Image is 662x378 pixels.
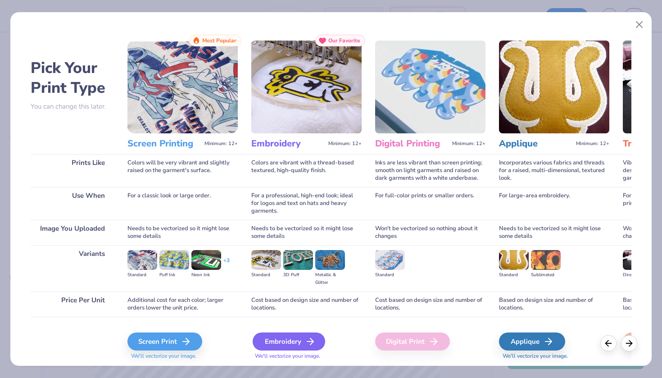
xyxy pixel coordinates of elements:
img: Applique [499,41,609,133]
div: For a professional, high-end look; ideal for logos and text on hats and heavy garments. [251,187,362,220]
div: Screen Print [127,332,202,351]
img: Standard [499,250,529,270]
span: We'll vectorize your image. [127,352,238,360]
div: Won't be vectorized so nothing about it changes [375,220,485,245]
div: For large-area embroidery. [499,187,609,220]
img: Sublimated [531,250,561,270]
h3: Screen Printing [127,138,201,150]
button: Close [631,16,648,33]
span: Minimum: 12+ [576,141,609,147]
div: + 3 [223,257,230,272]
div: Prints Like [31,154,114,187]
div: For full-color prints or smaller orders. [375,187,485,220]
img: 3D Puff [283,250,313,270]
span: Minimum: 12+ [328,141,362,147]
div: Applique [499,332,565,351]
img: Screen Printing [127,41,238,133]
img: Puff Ink [159,250,189,270]
div: Colors will be very vibrant and slightly raised on the garment's surface. [127,154,238,187]
span: Minimum: 12+ [204,141,238,147]
div: Inks are less vibrant than screen printing; smooth on light garments and raised on dark garments ... [375,154,485,187]
div: Direct-to-film [623,271,653,279]
div: Sublimated [531,271,561,279]
div: Digital Print [375,332,450,351]
div: Needs to be vectorized so it might lose some details [127,220,238,245]
div: Metallic & Glitter [315,271,345,287]
div: For a classic look or large order. [127,187,238,220]
div: Needs to be vectorized so it might lose some details [251,220,362,245]
div: Additional cost for each color; larger orders lower the unit price. [127,291,238,317]
div: Neon Ink [191,271,221,279]
span: Most Popular [202,37,236,44]
p: You can change this later. [31,103,114,110]
h3: Digital Printing [375,138,449,150]
div: Colors are vibrant with a thread-based textured, high-quality finish. [251,154,362,187]
img: Embroidery [251,41,362,133]
img: Digital Printing [375,41,485,133]
div: Variants [31,245,114,291]
div: Incorporates various fabrics and threads for a raised, multi-dimensional, textured look. [499,154,609,187]
h3: Applique [499,138,572,150]
img: Standard [127,250,157,270]
img: Metallic & Glitter [315,250,345,270]
div: Embroidery [253,332,325,351]
div: Standard [375,271,405,279]
span: We'll vectorize your image. [499,352,609,360]
img: Direct-to-film [623,250,653,270]
div: Standard [127,271,157,279]
span: We'll vectorize your image. [251,352,362,360]
div: Standard [499,271,529,279]
div: Cost based on design size and number of locations. [375,291,485,317]
div: Price Per Unit [31,291,114,317]
h3: Embroidery [251,138,325,150]
div: 3D Puff [283,271,313,279]
h2: Pick Your Print Type [31,58,114,98]
div: Use When [31,187,114,220]
div: Needs to be vectorized so it might lose some details [499,220,609,245]
div: Standard [251,271,281,279]
span: Minimum: 12+ [452,141,485,147]
div: Image You Uploaded [31,220,114,245]
div: Puff Ink [159,271,189,279]
span: Our Favorite [328,37,360,44]
div: Cost based on design size and number of locations. [251,291,362,317]
div: Based on design size and number of locations. [499,291,609,317]
img: Neon Ink [191,250,221,270]
img: Standard [375,250,405,270]
img: Standard [251,250,281,270]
